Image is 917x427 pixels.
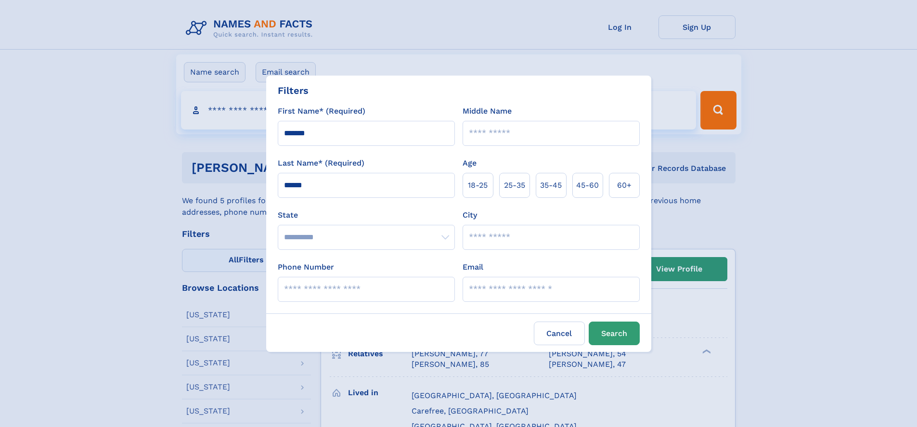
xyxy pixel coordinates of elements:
label: Phone Number [278,261,334,273]
span: 60+ [617,180,632,191]
label: First Name* (Required) [278,105,365,117]
span: 35‑45 [540,180,562,191]
div: Filters [278,83,309,98]
label: Last Name* (Required) [278,157,364,169]
span: 25‑35 [504,180,525,191]
span: 18‑25 [468,180,488,191]
label: Email [463,261,483,273]
label: Middle Name [463,105,512,117]
span: 45‑60 [576,180,599,191]
button: Search [589,322,640,345]
label: Age [463,157,477,169]
label: City [463,209,477,221]
label: State [278,209,455,221]
label: Cancel [534,322,585,345]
